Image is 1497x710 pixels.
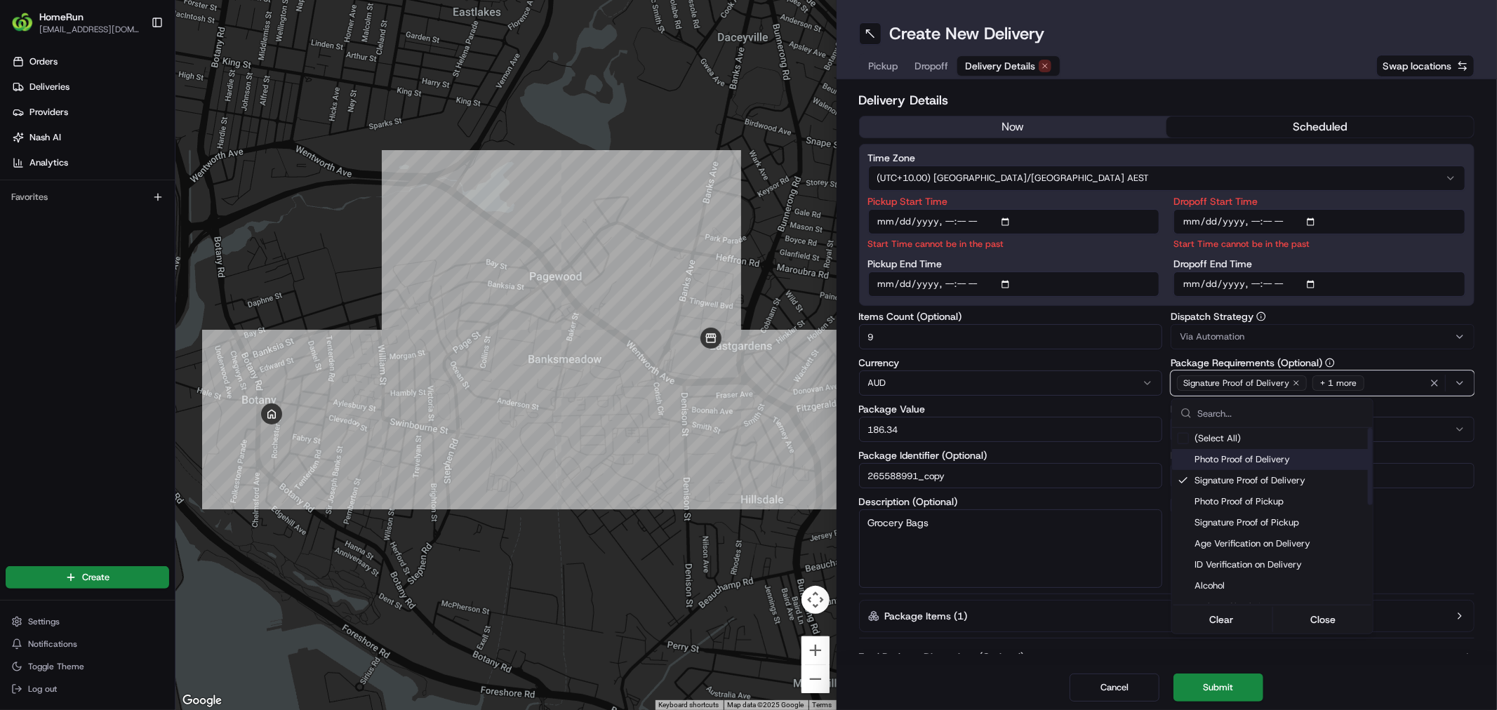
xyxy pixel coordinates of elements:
[1173,610,1270,629] button: Clear
[1195,474,1367,487] span: Signature Proof of Delivery
[1195,558,1367,571] span: ID Verification on Delivery
[1197,399,1364,427] input: Search...
[1195,601,1367,613] span: Parking Check-In
[1195,516,1367,529] span: Signature Proof of Pickup
[1275,610,1371,629] button: Close
[1195,432,1241,445] span: (Select All)
[1195,537,1367,550] span: Age Verification on Delivery
[1172,428,1373,634] div: Suggestions
[1195,580,1367,592] span: Alcohol
[1195,495,1367,508] span: Photo Proof of Pickup
[1195,453,1367,466] span: Photo Proof of Delivery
